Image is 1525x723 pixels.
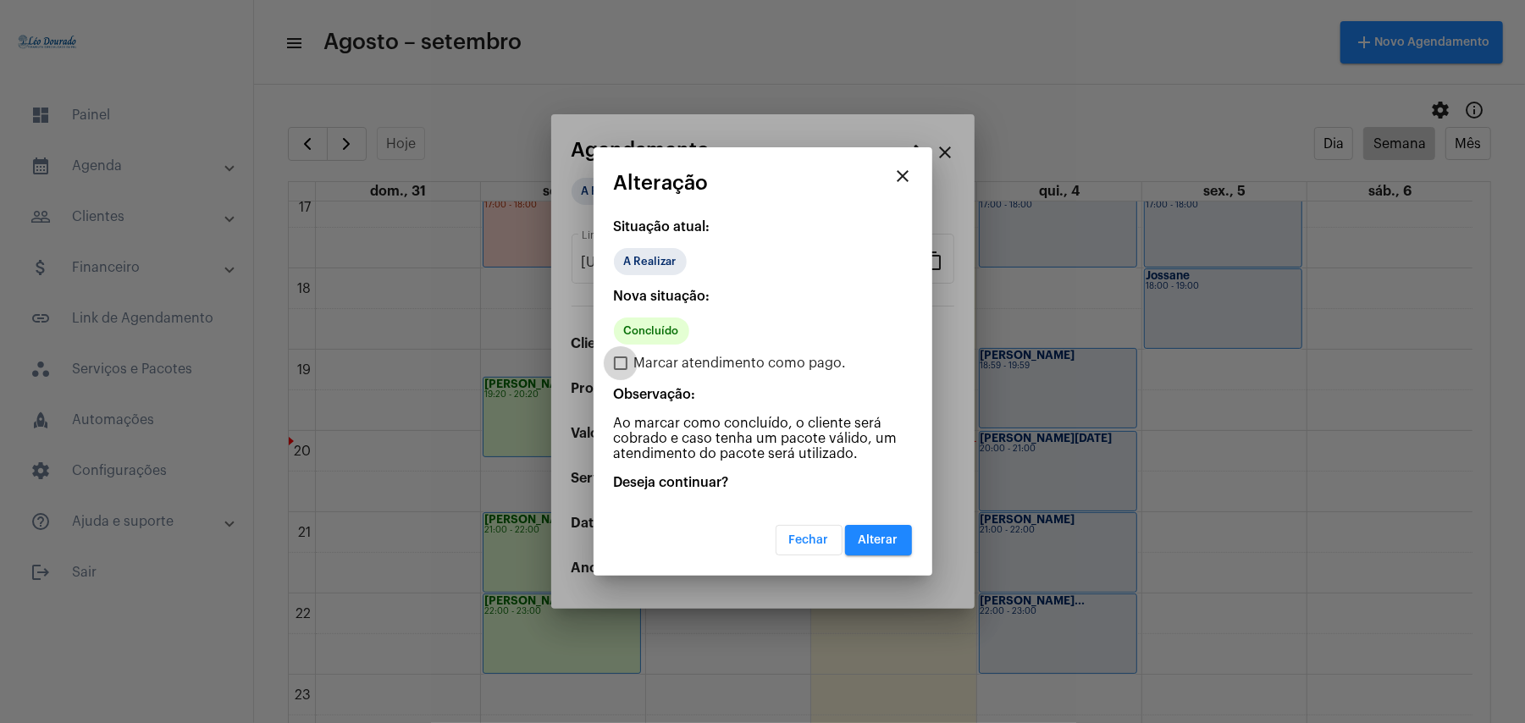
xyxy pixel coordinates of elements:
span: Fechar [789,534,829,546]
span: Alterar [859,534,898,546]
p: Ao marcar como concluído, o cliente será cobrado e caso tenha um pacote válido, um atendimento do... [614,416,912,461]
p: Situação atual: [614,219,912,235]
span: Marcar atendimento como pago. [634,353,847,373]
span: Alteração [614,172,709,194]
p: Deseja continuar? [614,475,912,490]
mat-chip: A Realizar [614,248,687,275]
button: Alterar [845,525,912,555]
mat-chip: Concluído [614,317,689,345]
p: Observação: [614,387,912,402]
mat-icon: close [893,166,914,186]
button: Fechar [776,525,843,555]
p: Nova situação: [614,289,912,304]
